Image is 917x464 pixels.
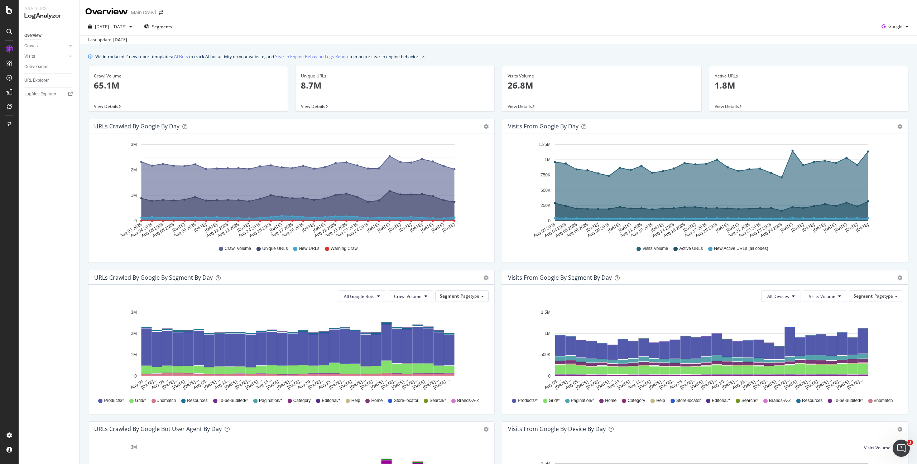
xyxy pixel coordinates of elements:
[809,293,835,299] span: Visits Volume
[715,73,903,79] div: Active URLs
[761,290,801,302] button: All Devices
[741,398,758,404] span: Search/*
[94,308,486,391] svg: A chart.
[508,79,696,91] p: 26.8M
[24,63,48,71] div: Conversions
[715,79,903,91] p: 1.8M
[119,222,143,238] text: Aug 03 2025
[94,139,486,239] svg: A chart.
[684,222,707,238] text: Aug 17 2025
[812,222,826,233] text: [DATE]
[803,290,847,302] button: Visits Volume
[585,222,600,233] text: [DATE]
[541,172,551,177] text: 750K
[605,398,616,404] span: Home
[301,103,325,109] span: View Details
[907,440,913,445] span: 1
[338,290,386,302] button: All Google Bots
[571,398,594,404] span: Pagination/*
[293,398,311,404] span: Category
[173,222,197,238] text: Aug 08 2025
[94,274,213,281] div: URLs Crawled by Google By Segment By Day
[394,398,418,404] span: Store-locator
[893,440,910,457] iframe: Intercom live chat
[152,24,172,30] span: Segments
[281,222,304,238] text: Aug 18 2025
[313,222,337,238] text: Aug 21 2025
[628,398,645,404] span: Category
[726,222,740,233] text: [DATE]
[95,24,126,30] span: [DATE] - [DATE]
[94,103,118,109] span: View Details
[630,222,653,238] text: Aug 12 2025
[879,21,911,32] button: Google
[712,398,730,404] span: Editorial/*
[388,290,433,302] button: Crawl Volume
[236,222,251,233] text: [DATE]
[897,427,902,432] div: gear
[549,398,560,404] span: Grid/*
[371,398,383,404] span: Home
[801,222,816,233] text: [DATE]
[409,222,423,233] text: [DATE]
[131,167,137,172] text: 2M
[238,222,261,238] text: Aug 14 2025
[216,222,240,238] text: Aug 12 2025
[219,398,248,404] span: To-be-audited/*
[695,222,718,238] text: Aug 18 2025
[518,398,537,404] span: Products/*
[270,222,294,238] text: Aug 17 2025
[508,308,900,391] svg: A chart.
[24,6,73,12] div: Analytics
[541,203,551,208] text: 250K
[834,398,863,404] span: To-be-audited/*
[420,222,434,233] text: [DATE]
[262,246,288,252] span: Unique URLs
[131,352,137,358] text: 1M
[24,77,49,84] div: URL Explorer
[388,222,402,233] text: [DATE]
[24,90,56,98] div: Logfiles Explorer
[131,310,137,315] text: 3M
[88,53,908,60] div: info banner
[24,90,74,98] a: Logfiles Explorer
[676,398,701,404] span: Store-locator
[541,310,551,315] text: 1.5M
[554,222,578,238] text: Aug 05 2025
[322,398,340,404] span: Editorial/*
[767,293,789,299] span: All Devices
[508,139,900,239] svg: A chart.
[714,246,768,252] span: New Active URLs (all codes)
[94,425,222,432] div: URLs Crawled by Google bot User Agent By Day
[85,21,135,32] button: [DATE] - [DATE]
[874,398,893,404] span: #nomatch
[24,53,35,60] div: Visits
[548,218,551,223] text: 0
[844,222,859,233] text: [DATE]
[421,51,426,62] button: close banner
[855,222,869,233] text: [DATE]
[159,10,163,15] div: arrow-right-arrow-left
[539,142,551,147] text: 1.25M
[94,123,179,130] div: URLs Crawled by Google by day
[134,218,137,223] text: 0
[823,222,837,233] text: [DATE]
[888,23,903,29] span: Google
[172,222,186,233] text: [DATE]
[24,77,74,84] a: URL Explorer
[508,73,696,79] div: Visits Volume
[484,275,489,280] div: gear
[508,274,612,281] div: Visits from Google By Segment By Day
[484,427,489,432] div: gear
[802,398,822,404] span: Resources
[652,222,675,238] text: Aug 14 2025
[331,246,359,252] span: Warning Crawl
[457,398,479,404] span: Brands-A-Z
[152,222,175,238] text: Aug 06 2025
[366,222,380,233] text: [DATE]
[854,293,873,299] span: Segment
[131,193,137,198] text: 1M
[24,53,67,60] a: Visits
[858,442,902,453] button: Visits Volume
